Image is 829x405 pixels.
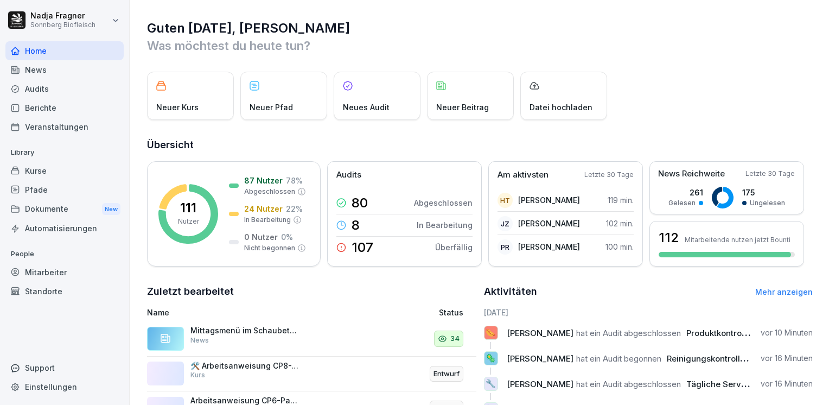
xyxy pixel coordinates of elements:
[484,284,537,299] h2: Aktivitäten
[281,231,293,243] p: 0 %
[686,328,819,338] span: Produktkontrolle/Prozesskontrolle
[102,203,120,216] div: New
[507,379,573,389] span: [PERSON_NAME]
[755,287,813,296] a: Mehr anzeigen
[518,218,580,229] p: [PERSON_NAME]
[5,144,124,161] p: Library
[147,137,813,153] h2: Übersicht
[658,168,725,180] p: News Reichweite
[180,201,196,214] p: 111
[5,263,124,282] a: Mitarbeiter
[605,241,634,252] p: 100 min.
[147,307,349,318] p: Name
[286,203,303,214] p: 22 %
[244,243,295,253] p: Nicht begonnen
[576,328,681,338] span: hat ein Audit abgeschlossen
[5,377,124,396] a: Einstellungen
[190,361,299,371] p: 🛠️ Arbeitsanweisung CP8-Vakuumieren
[352,197,368,210] p: 80
[286,175,303,186] p: 78 %
[414,197,473,208] p: Abgeschlossen
[5,161,124,180] a: Kurse
[5,117,124,136] a: Veranstaltungen
[433,369,460,379] p: Entwurf
[498,193,513,208] div: HT
[178,217,199,226] p: Nutzer
[5,180,124,199] div: Pfade
[450,333,460,344] p: 34
[147,321,476,357] a: Mittagsmenü im Schaubetrieb KW41News34
[507,353,573,364] span: [PERSON_NAME]
[761,353,813,364] p: vor 16 Minuten
[745,169,795,179] p: Letzte 30 Tage
[576,353,661,364] span: hat ein Audit begonnen
[5,60,124,79] a: News
[608,194,634,206] p: 119 min.
[190,336,209,345] p: News
[742,187,785,198] p: 175
[5,282,124,301] a: Standorte
[5,219,124,238] a: Automatisierungen
[147,37,813,54] p: Was möchtest du heute tun?
[156,102,199,113] p: Neuer Kurs
[761,327,813,338] p: vor 10 Minuten
[668,198,696,208] p: Gelesen
[190,326,299,336] p: Mittagsmenü im Schaubetrieb KW41
[685,236,790,244] p: Mitarbeitende nutzen jetzt Bounti
[530,102,592,113] p: Datei hochladen
[5,245,124,263] p: People
[750,198,785,208] p: Ungelesen
[147,284,476,299] h2: Zuletzt bearbeitet
[498,239,513,255] div: PR
[30,21,95,29] p: Sonnberg Biofleisch
[486,325,496,340] p: 🌭
[190,370,205,380] p: Kurs
[5,41,124,60] a: Home
[486,351,496,366] p: 🦠
[436,102,489,113] p: Neuer Beitrag
[336,169,361,181] p: Audits
[244,175,283,186] p: 87 Nutzer
[498,169,549,181] p: Am aktivsten
[244,215,291,225] p: In Bearbeitung
[250,102,293,113] p: Neuer Pfad
[244,203,283,214] p: 24 Nutzer
[417,219,473,231] p: In Bearbeitung
[439,307,463,318] p: Status
[5,79,124,98] div: Audits
[352,241,373,254] p: 107
[576,379,681,389] span: hat ein Audit abgeschlossen
[584,170,634,180] p: Letzte 30 Tage
[518,241,580,252] p: [PERSON_NAME]
[30,11,95,21] p: Nadja Fragner
[5,199,124,219] a: DokumenteNew
[518,194,580,206] p: [PERSON_NAME]
[498,216,513,231] div: JZ
[244,187,295,197] p: Abgeschlossen
[435,242,473,253] p: Überfällig
[5,358,124,377] div: Support
[668,187,703,198] p: 261
[343,102,390,113] p: Neues Audit
[147,20,813,37] h1: Guten [DATE], [PERSON_NAME]
[686,379,829,389] span: Tägliche Servicearbeiten Zerlegung
[761,378,813,389] p: vor 16 Minuten
[484,307,813,318] h6: [DATE]
[486,376,496,391] p: 🔧
[5,199,124,219] div: Dokumente
[5,98,124,117] a: Berichte
[244,231,278,243] p: 0 Nutzer
[659,229,679,247] h3: 112
[147,357,476,392] a: 🛠️ Arbeitsanweisung CP8-VakuumierenKursEntwurf
[507,328,573,338] span: [PERSON_NAME]
[352,219,360,232] p: 8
